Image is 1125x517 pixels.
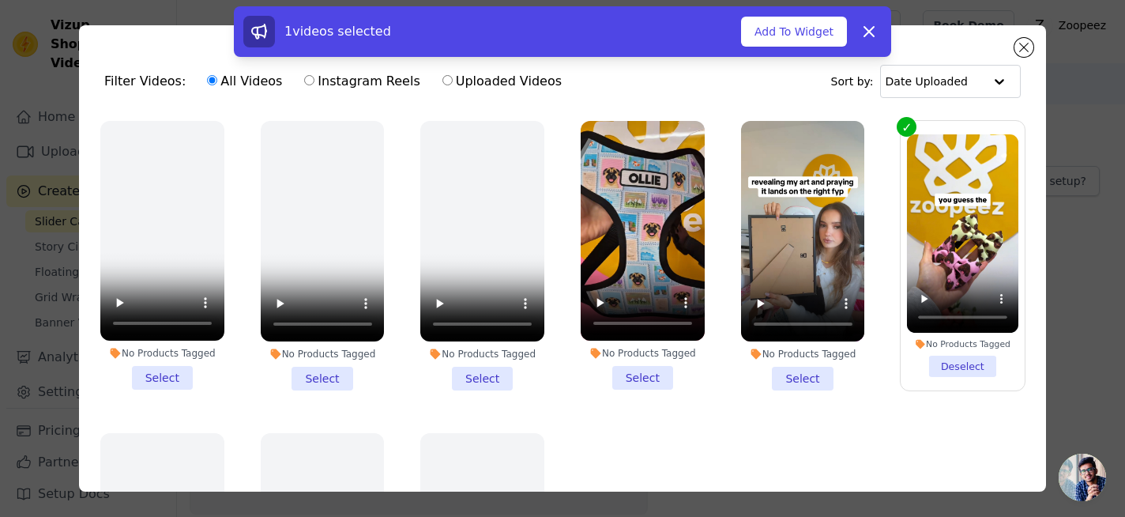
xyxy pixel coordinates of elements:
label: Instagram Reels [303,71,420,92]
label: All Videos [206,71,283,92]
span: 1 videos selected [284,24,391,39]
label: Uploaded Videos [442,71,562,92]
div: No Products Tagged [100,347,224,360]
div: No Products Tagged [261,348,385,360]
button: Add To Widget [741,17,847,47]
div: Sort by: [831,65,1022,98]
div: No Products Tagged [741,348,865,360]
div: Filter Videos: [104,63,570,100]
div: No Products Tagged [907,338,1018,349]
div: No Products Tagged [420,348,544,360]
a: Open chat [1059,454,1106,501]
div: No Products Tagged [581,347,705,360]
